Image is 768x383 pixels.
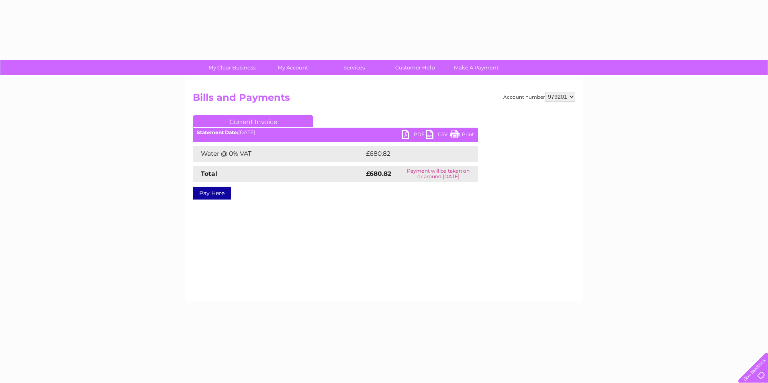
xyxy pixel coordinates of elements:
[503,92,575,102] div: Account number
[364,146,464,162] td: £680.82
[197,129,238,135] b: Statement Date:
[366,170,391,177] strong: £680.82
[443,60,509,75] a: Make A Payment
[193,92,575,107] h2: Bills and Payments
[426,130,450,141] a: CSV
[382,60,448,75] a: Customer Help
[321,60,387,75] a: Services
[399,166,478,182] td: Payment will be taken on or around [DATE]
[193,187,231,200] a: Pay Here
[199,60,265,75] a: My Clear Business
[450,130,474,141] a: Print
[201,170,217,177] strong: Total
[193,146,364,162] td: Water @ 0% VAT
[260,60,326,75] a: My Account
[402,130,426,141] a: PDF
[193,115,313,127] a: Current Invoice
[193,130,478,135] div: [DATE]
